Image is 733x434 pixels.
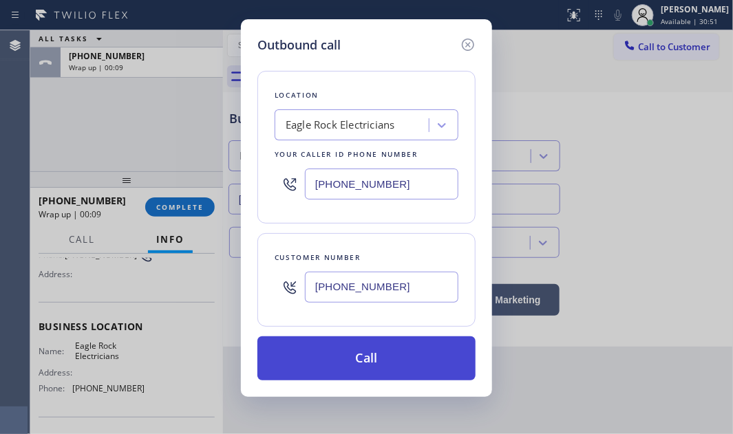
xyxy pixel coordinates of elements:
input: (123) 456-7890 [305,272,458,303]
h5: Outbound call [257,36,341,54]
div: Customer number [275,250,458,265]
div: Eagle Rock Electricians [286,118,395,133]
div: Location [275,88,458,102]
button: Call [257,336,476,380]
div: Your caller id phone number [275,147,458,162]
input: (123) 456-7890 [305,169,458,199]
